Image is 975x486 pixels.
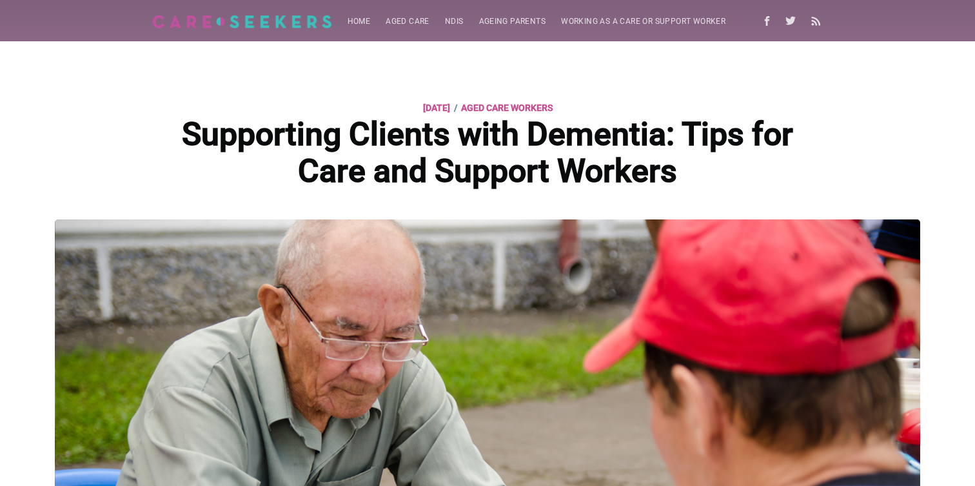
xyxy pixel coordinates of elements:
a: Aged Care [378,9,437,34]
a: NDIS [437,9,471,34]
a: aged care workers [461,100,553,116]
a: Ageing parents [471,9,554,34]
time: [DATE] [423,100,450,116]
a: Working as a care or support worker [553,9,733,34]
span: / [454,100,457,116]
a: Home [340,9,379,34]
h1: Supporting Clients with Dementia: Tips for Care and Support Workers [181,116,793,190]
img: Careseekers [152,15,332,28]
